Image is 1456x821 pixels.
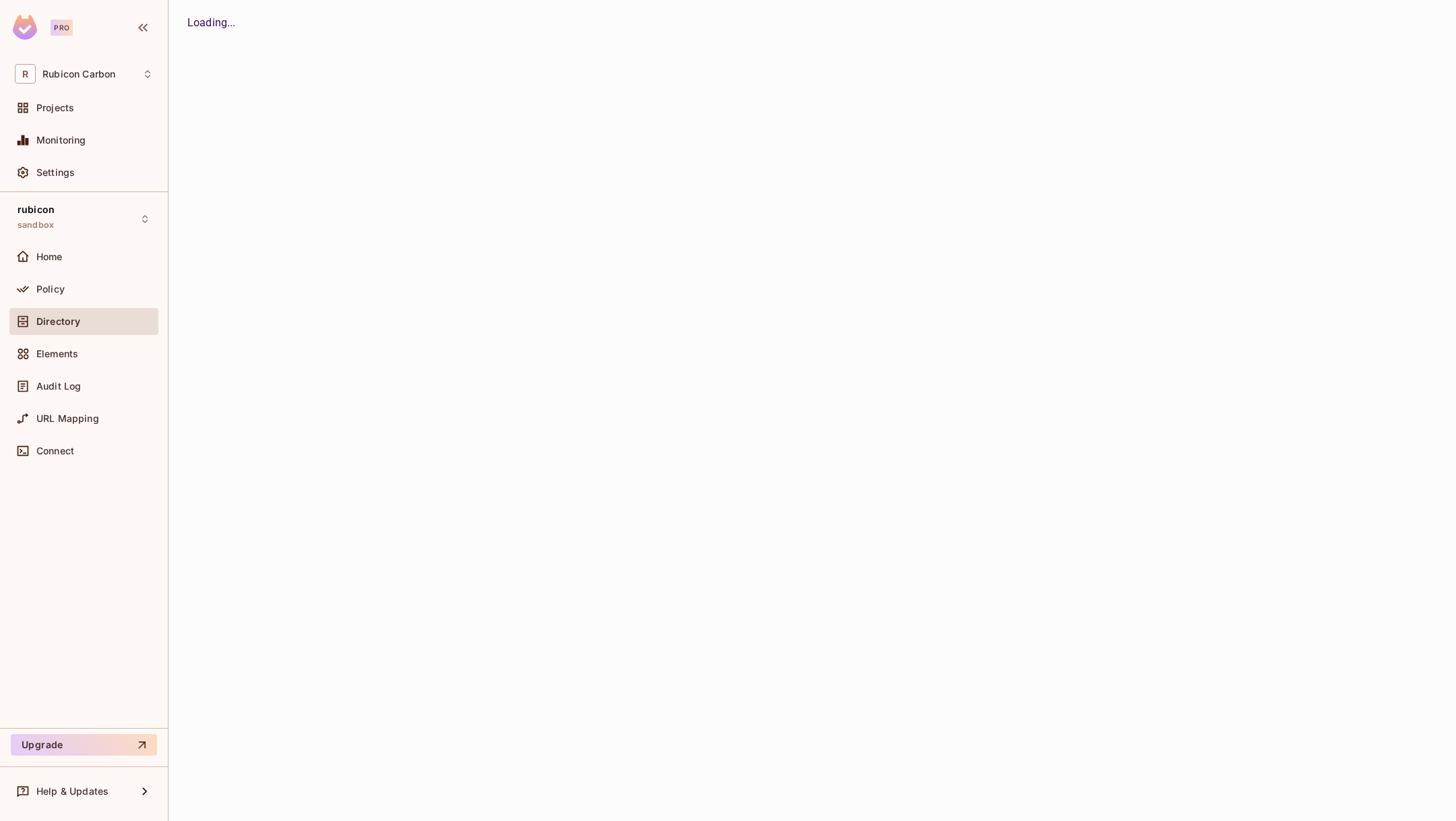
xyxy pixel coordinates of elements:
span: Monitoring [36,135,86,146]
span: Audit Log [36,381,81,392]
button: Upgrade [11,734,157,756]
span: Elements [36,348,78,359]
span: Help & Updates [36,786,109,797]
span: sandbox [18,220,54,231]
span: URL Mapping [36,413,99,424]
span: Home [36,251,63,262]
span: Connect [36,446,74,456]
span: rubicon [18,204,55,215]
div: Pro [51,20,73,36]
span: Policy [36,284,65,295]
img: SReyMgAAAABJRU5ErkJggg== [13,15,37,40]
span: Settings [36,167,75,178]
span: Workspace: Rubicon Carbon [42,69,115,80]
span: Directory [36,316,80,327]
span: Projects [36,102,74,113]
div: Loading... [187,15,1437,31]
span: R [15,64,36,84]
